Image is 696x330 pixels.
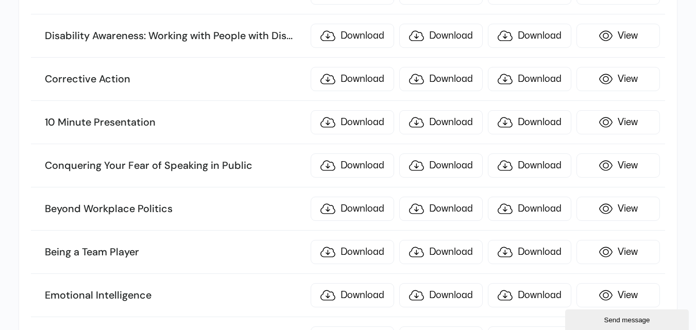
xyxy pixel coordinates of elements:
[576,240,660,264] a: View
[488,283,571,307] a: Download
[311,153,394,178] a: Download
[45,159,305,172] h3: Conquering Your Fear of Speaking in Public
[576,67,660,91] a: View
[488,110,571,134] a: Download
[45,246,305,259] h3: Being a Team Player
[399,240,483,264] a: Download
[576,283,660,307] a: View
[576,197,660,221] a: View
[488,24,571,48] a: Download
[311,197,394,221] a: Download
[399,153,483,178] a: Download
[311,240,394,264] a: Download
[399,24,483,48] a: Download
[576,24,660,48] a: View
[45,202,305,216] h3: Beyond Workplace Politics
[399,67,483,91] a: Download
[311,110,394,134] a: Download
[45,116,305,129] h3: 10 Minute Presentation
[576,110,660,134] a: View
[488,153,571,178] a: Download
[45,73,305,86] h3: Corrective Action
[488,67,571,91] a: Download
[488,197,571,221] a: Download
[45,289,305,302] h3: Emotional Intelligence
[399,110,483,134] a: Download
[311,283,394,307] a: Download
[488,240,571,264] a: Download
[286,29,293,42] span: ...
[399,283,483,307] a: Download
[45,29,305,43] h3: Disability Awareness: Working with People with Dis
[399,197,483,221] a: Download
[576,153,660,178] a: View
[311,67,394,91] a: Download
[311,24,394,48] a: Download
[565,307,691,330] iframe: chat widget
